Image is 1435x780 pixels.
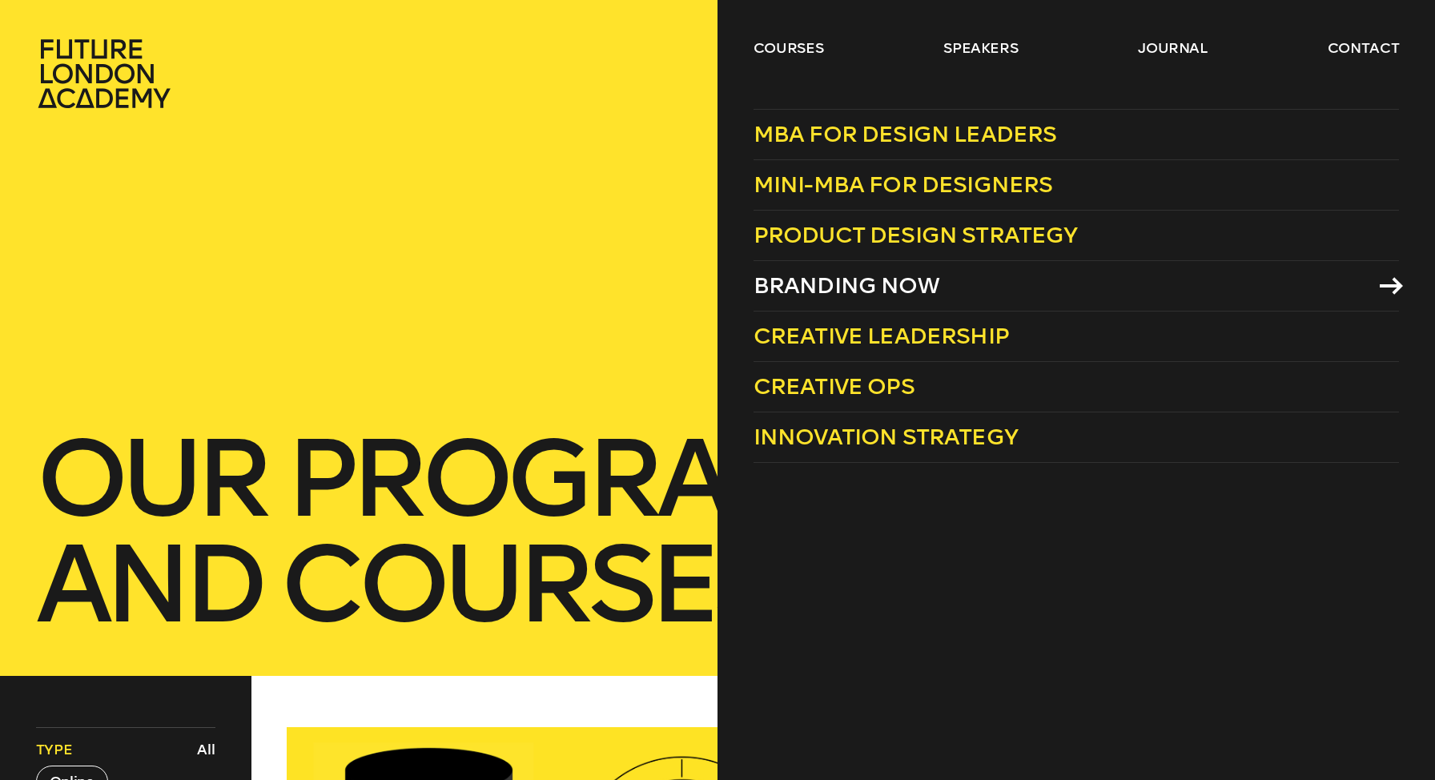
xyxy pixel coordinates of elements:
span: Mini-MBA for Designers [754,171,1053,198]
a: Innovation Strategy [754,412,1399,463]
a: Branding Now [754,261,1399,312]
a: MBA for Design Leaders [754,109,1399,160]
span: Branding Now [754,272,939,299]
span: Creative Ops [754,373,914,400]
a: Product Design Strategy [754,211,1399,261]
a: Creative Leadership [754,312,1399,362]
a: Creative Ops [754,362,1399,412]
a: Mini-MBA for Designers [754,160,1399,211]
span: Creative Leadership [754,323,1009,349]
a: journal [1138,38,1208,58]
a: speakers [943,38,1018,58]
span: MBA for Design Leaders [754,121,1057,147]
a: contact [1328,38,1400,58]
span: Innovation Strategy [754,424,1018,450]
span: Product Design Strategy [754,222,1078,248]
a: courses [754,38,824,58]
